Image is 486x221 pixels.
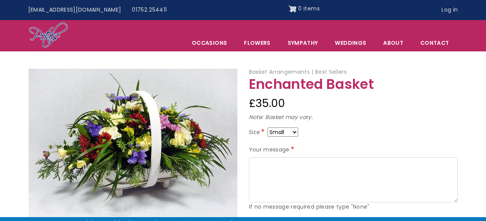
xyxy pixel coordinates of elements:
span: Best Sellers [315,68,347,76]
div: If no message required please type "None" [249,202,458,212]
em: Note: Basket may vary. [249,113,313,121]
a: Log in [436,3,463,17]
a: Sympathy [280,35,326,51]
span: 0 items [298,5,319,12]
a: 01752 254411 [126,3,172,17]
h1: Enchanted Basket [249,77,458,92]
div: £35.00 [249,94,458,113]
img: Home [29,22,68,49]
span: Occasions [184,35,235,51]
a: Shopping cart 0 items [289,3,320,15]
span: Weddings [327,35,374,51]
a: About [375,35,411,51]
a: Contact [412,35,457,51]
label: Size [249,128,266,137]
label: Your message [249,145,296,155]
img: Shopping cart [289,3,297,15]
span: Basket Arrangements [249,68,314,76]
a: [EMAIL_ADDRESS][DOMAIN_NAME] [23,3,127,17]
a: Flowers [236,35,278,51]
